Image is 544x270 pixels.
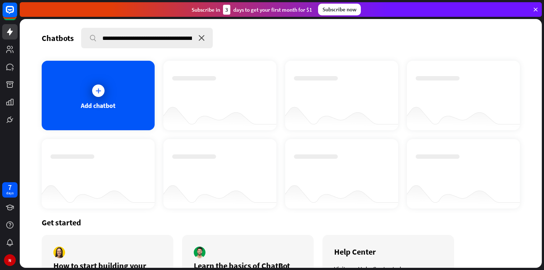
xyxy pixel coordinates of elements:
[4,254,16,266] div: N
[194,247,205,258] img: author
[192,5,312,15] div: Subscribe in days to get your first month for $1
[223,5,230,15] div: 3
[199,35,205,41] i: close
[42,33,74,43] div: Chatbots
[42,217,520,228] div: Get started
[6,191,14,196] div: days
[8,184,12,191] div: 7
[318,4,361,15] div: Subscribe now
[334,247,442,257] div: Help Center
[2,182,18,198] a: 7 days
[81,101,116,110] div: Add chatbot
[53,247,65,258] img: author
[6,3,28,25] button: Open LiveChat chat widget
